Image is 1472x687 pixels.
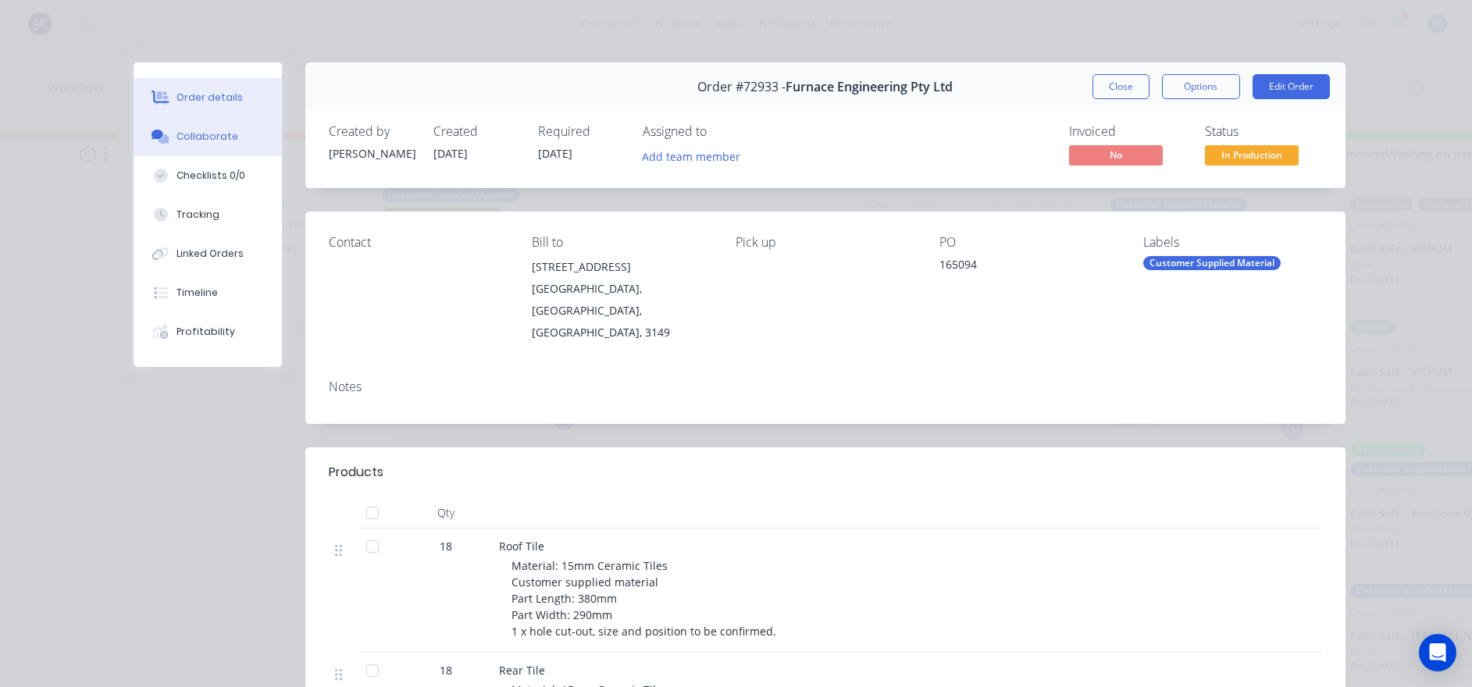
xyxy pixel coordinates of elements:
[786,80,953,94] span: Furnace Engineering Pty Ltd
[532,256,711,343] div: [STREET_ADDRESS][GEOGRAPHIC_DATA], [GEOGRAPHIC_DATA], [GEOGRAPHIC_DATA], 3149
[176,325,235,339] div: Profitability
[329,235,508,250] div: Contact
[1419,634,1456,671] div: Open Intercom Messenger
[736,235,914,250] div: Pick up
[440,662,452,678] span: 18
[511,558,776,639] span: Material: 15mm Ceramic Tiles Customer supplied material Part Length: 380mm Part Width: 290mm 1 x ...
[329,145,415,162] div: [PERSON_NAME]
[1205,145,1299,165] span: In Production
[643,124,799,139] div: Assigned to
[633,145,748,166] button: Add team member
[399,497,493,529] div: Qty
[176,130,238,144] div: Collaborate
[433,124,519,139] div: Created
[532,278,711,343] div: [GEOGRAPHIC_DATA], [GEOGRAPHIC_DATA], [GEOGRAPHIC_DATA], 3149
[499,663,545,678] span: Rear Tile
[134,195,282,234] button: Tracking
[1253,74,1330,99] button: Edit Order
[1143,235,1322,250] div: Labels
[134,234,282,273] button: Linked Orders
[939,235,1118,250] div: PO
[538,124,624,139] div: Required
[1143,256,1281,270] div: Customer Supplied Material
[329,124,415,139] div: Created by
[176,91,243,105] div: Order details
[176,208,219,222] div: Tracking
[1162,74,1240,99] button: Options
[440,538,452,554] span: 18
[939,256,1118,278] div: 165094
[134,312,282,351] button: Profitability
[433,146,468,161] span: [DATE]
[499,539,544,554] span: Roof Tile
[176,286,218,300] div: Timeline
[1069,124,1186,139] div: Invoiced
[1069,145,1163,165] span: No
[1205,124,1322,139] div: Status
[697,80,786,94] span: Order #72933 -
[538,146,572,161] span: [DATE]
[643,145,749,166] button: Add team member
[176,169,245,183] div: Checklists 0/0
[329,379,1322,394] div: Notes
[1092,74,1149,99] button: Close
[134,78,282,117] button: Order details
[1205,145,1299,169] button: In Production
[532,256,711,278] div: [STREET_ADDRESS]
[532,235,711,250] div: Bill to
[176,247,244,261] div: Linked Orders
[134,117,282,156] button: Collaborate
[329,463,383,482] div: Products
[134,156,282,195] button: Checklists 0/0
[134,273,282,312] button: Timeline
